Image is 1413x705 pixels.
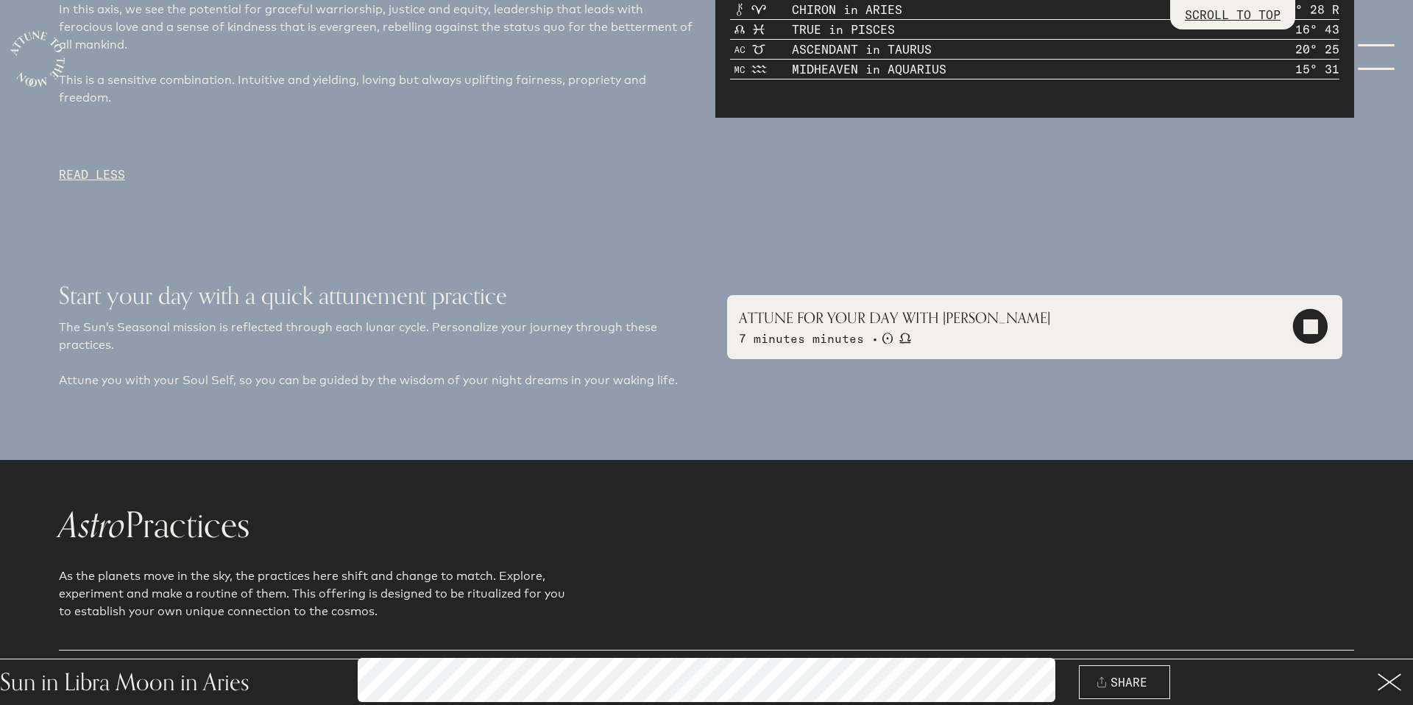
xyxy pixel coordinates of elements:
p: READ LESS [59,166,698,183]
p: The Sun’s Seasonal mission is reflected through each lunar cycle. Personalize your journey throug... [59,319,698,389]
h1: Sun in Libra Moon in Aries [333,670,673,693]
p: This is a sensitive combination. Intuitive and yielding, loving but always uplifting fairness, pr... [59,71,698,107]
p: In this axis, we see the potential for graceful warriorship, justice and equity, leadership that ... [59,1,698,54]
p: 16° 43 [1295,21,1339,38]
media-player: Audio Player [358,658,1055,702]
span: Astro [59,497,125,555]
span: SHARE [1111,673,1147,691]
button: SHARE [1079,665,1170,699]
p: 15° 31 [1295,60,1339,78]
p: CHIRON in ARIES [792,1,902,18]
p: As the planets move in the sky, the practices here shift and change to match. Explore, experiment... [59,544,574,620]
p: ATTUNE FOR YOUR DAY WITH [PERSON_NAME] [739,307,1050,329]
a: menu [1335,44,1409,74]
p: 25° 28 R [1281,1,1339,18]
p: 20° 25 [1295,40,1339,58]
h1: Practices [59,507,1354,544]
p: SCROLL TO TOP [1185,6,1281,24]
h1: Start your day with a quick attunement practice [59,272,698,319]
p: ASCENDANT in TAURUS [792,40,932,58]
p: MIDHEAVEN in AQUARIUS [792,60,946,78]
p: TRUE in PISCES [792,21,895,38]
span: 7 minutes minutes • [739,331,879,346]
